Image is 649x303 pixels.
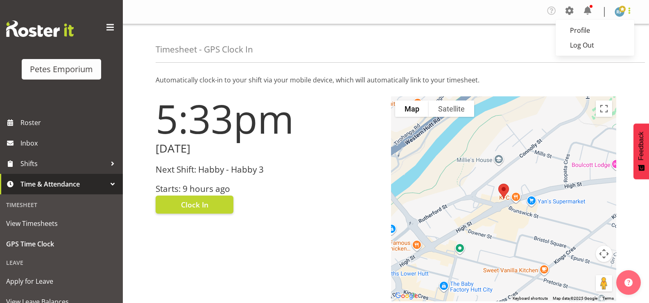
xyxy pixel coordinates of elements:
[156,75,616,85] p: Automatically clock-in to your shift via your mobile device, which will automatically link to you...
[393,291,420,301] a: Open this area in Google Maps (opens a new window)
[156,45,253,54] h4: Timesheet - GPS Clock In
[20,116,119,129] span: Roster
[6,21,74,37] img: Rosterit website logo
[596,100,612,117] button: Toggle fullscreen view
[6,275,117,287] span: Apply for Leave
[513,296,548,301] button: Keyboard shortcuts
[20,137,119,149] span: Inbox
[615,7,624,17] img: reina-puketapu721.jpg
[553,296,597,301] span: Map data ©2025 Google
[624,278,633,287] img: help-xxl-2.png
[6,238,117,250] span: GPS Time Clock
[30,63,93,75] div: Petes Emporium
[2,196,121,213] div: Timesheet
[181,199,208,210] span: Clock In
[20,157,106,170] span: Shifts
[596,246,612,262] button: Map camera controls
[2,254,121,271] div: Leave
[2,271,121,292] a: Apply for Leave
[393,291,420,301] img: Google
[429,100,474,117] button: Show satellite imagery
[156,96,381,141] h1: 5:33pm
[602,296,614,301] a: Terms (opens in new tab)
[2,234,121,254] a: GPS Time Clock
[6,217,117,230] span: View Timesheets
[156,165,381,174] h3: Next Shift: Habby - Habby 3
[556,23,634,38] a: Profile
[633,123,649,179] button: Feedback - Show survey
[156,184,381,194] h3: Starts: 9 hours ago
[2,213,121,234] a: View Timesheets
[395,100,429,117] button: Show street map
[156,196,233,214] button: Clock In
[638,132,645,160] span: Feedback
[156,142,381,155] h2: [DATE]
[556,38,634,52] a: Log Out
[596,275,612,292] button: Drag Pegman onto the map to open Street View
[20,178,106,190] span: Time & Attendance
